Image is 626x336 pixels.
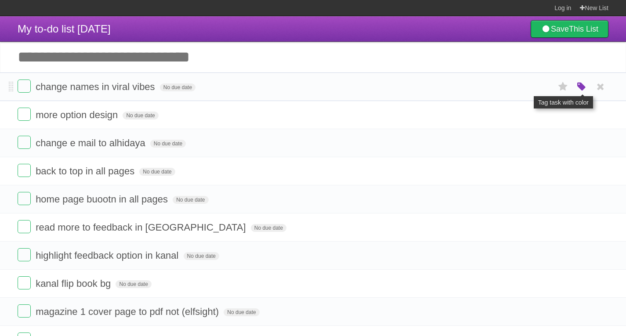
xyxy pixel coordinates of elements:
span: home page buootn in all pages [36,194,170,205]
span: more option design [36,109,120,120]
b: This List [569,25,598,33]
label: Done [18,108,31,121]
label: Done [18,276,31,289]
label: Star task [555,79,572,94]
a: SaveThis List [531,20,608,38]
span: No due date [139,168,175,176]
span: No due date [150,140,186,148]
span: No due date [224,308,259,316]
span: change names in viral vibes [36,81,157,92]
label: Done [18,304,31,318]
span: change e mail to alhidaya [36,137,148,148]
span: magazine 1 cover page to pdf not (elfsight) [36,306,221,317]
span: back to top in all pages [36,166,137,177]
label: Done [18,248,31,261]
label: Done [18,79,31,93]
span: read more to feedback in [GEOGRAPHIC_DATA] [36,222,248,233]
label: Done [18,192,31,205]
span: No due date [123,112,158,119]
span: My to-do list [DATE] [18,23,111,35]
span: No due date [251,224,286,232]
span: No due date [184,252,219,260]
span: No due date [173,196,208,204]
span: No due date [116,280,151,288]
label: Done [18,164,31,177]
span: highlight feedback option in kanal [36,250,181,261]
span: No due date [160,83,195,91]
label: Done [18,136,31,149]
label: Done [18,220,31,233]
span: kanal flip book bg [36,278,113,289]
